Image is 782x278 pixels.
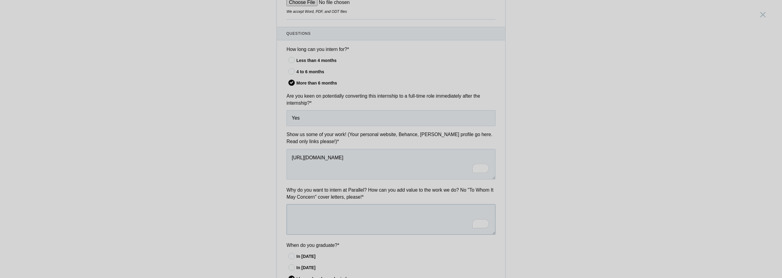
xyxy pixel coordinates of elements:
div: 4 to 6 months [296,69,495,75]
label: Are you keen on potentially converting this internship to a full-time role immediately after the ... [287,92,495,107]
div: In [DATE] [296,265,495,271]
div: Less than 4 months [296,57,495,64]
textarea: To enrich screen reader interactions, please activate Accessibility in Grammarly extension settings [287,204,495,235]
div: In [DATE] [296,253,495,260]
label: Why do you want to intern at Parallel? How can you add value to the work we do? No "To Whom It Ma... [287,186,495,201]
div: We accept Word, PDF, and ODT files [287,9,495,14]
label: How long can you intern for? [287,46,495,53]
div: More than 6 months [296,80,495,86]
textarea: To enrich screen reader interactions, please activate Accessibility in Grammarly extension settings [287,149,495,179]
span: Questions [287,31,496,36]
label: When do you graduate? [287,242,495,249]
label: Show us some of your work! (Your personal website, Behance, [PERSON_NAME] profile go here. Read o... [287,131,495,145]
